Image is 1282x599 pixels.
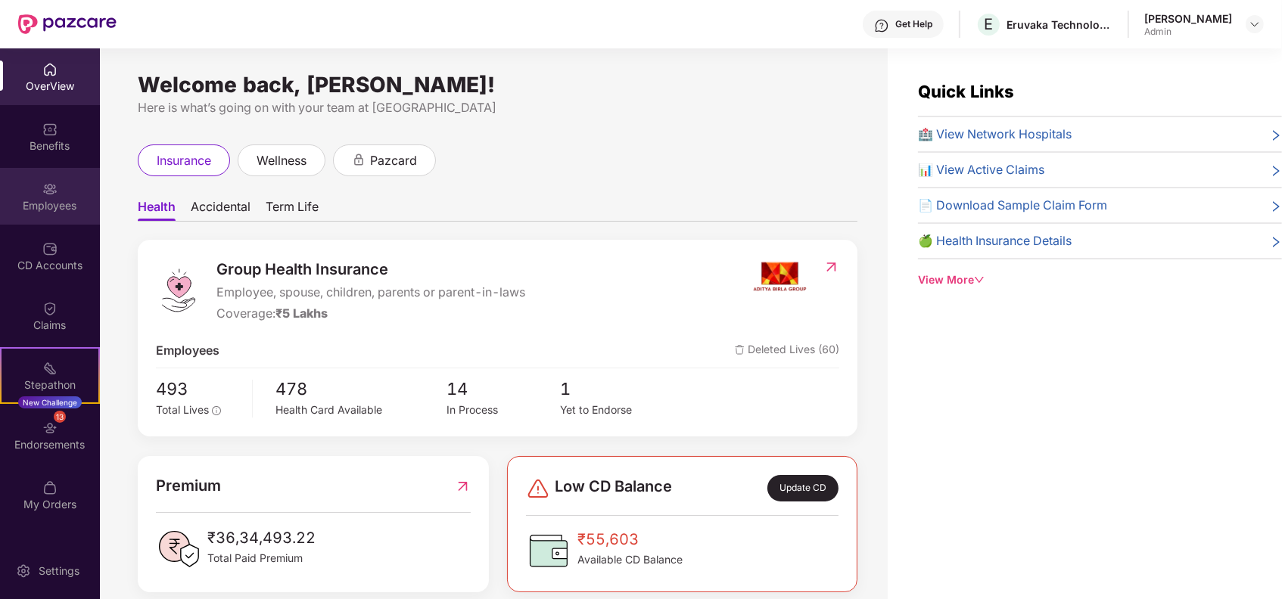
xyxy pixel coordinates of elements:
img: RedirectIcon [455,474,471,498]
div: Health Card Available [275,402,447,418]
img: logo [156,268,201,313]
div: View More [918,272,1282,288]
span: 📄 Download Sample Claim Form [918,196,1107,215]
div: [PERSON_NAME] [1144,11,1232,26]
span: ₹5 Lakhs [275,306,328,321]
span: Total Paid Premium [207,550,316,566]
div: Settings [34,563,84,579]
span: 1 [560,376,674,402]
img: deleteIcon [735,345,745,355]
span: Group Health Insurance [216,258,525,281]
span: 493 [156,376,241,402]
img: svg+xml;base64,PHN2ZyBpZD0iQ2xhaW0iIHhtbG5zPSJodHRwOi8vd3d3LnczLm9yZy8yMDAwL3N2ZyIgd2lkdGg9IjIwIi... [42,301,58,316]
span: E [985,15,994,33]
img: svg+xml;base64,PHN2ZyBpZD0iRW1wbG95ZWVzIiB4bWxucz0iaHR0cDovL3d3dy53My5vcmcvMjAwMC9zdmciIHdpZHRoPS... [42,182,58,197]
span: Premium [156,474,221,498]
img: svg+xml;base64,PHN2ZyBpZD0iRHJvcGRvd24tMzJ4MzIiIHhtbG5zPSJodHRwOi8vd3d3LnczLm9yZy8yMDAwL3N2ZyIgd2... [1249,18,1261,30]
span: Term Life [266,199,319,221]
span: info-circle [212,406,221,415]
div: Eruvaka Technologies Private Limited [1007,17,1112,32]
span: 478 [275,376,447,402]
span: Deleted Lives (60) [735,341,839,360]
span: insurance [157,151,211,170]
img: svg+xml;base64,PHN2ZyBpZD0iRGFuZ2VyLTMyeDMyIiB4bWxucz0iaHR0cDovL3d3dy53My5vcmcvMjAwMC9zdmciIHdpZH... [526,476,550,501]
div: Coverage: [216,304,525,323]
img: RedirectIcon [823,259,839,275]
span: Total Lives [156,403,209,416]
img: svg+xml;base64,PHN2ZyB4bWxucz0iaHR0cDovL3d3dy53My5vcmcvMjAwMC9zdmciIHdpZHRoPSIyMSIgaGVpZ2h0PSIyMC... [42,361,58,376]
span: wellness [257,151,306,170]
span: right [1270,163,1282,179]
img: svg+xml;base64,PHN2ZyBpZD0iU2V0dGluZy0yMHgyMCIgeG1sbnM9Imh0dHA6Ly93d3cudzMub3JnLzIwMDAvc3ZnIiB3aW... [16,563,31,579]
div: Welcome back, [PERSON_NAME]! [138,79,857,91]
span: 14 [447,376,561,402]
img: PaidPremiumIcon [156,526,201,572]
div: Admin [1144,26,1232,38]
span: right [1270,234,1282,250]
img: svg+xml;base64,PHN2ZyBpZD0iSGVscC0zMngzMiIgeG1sbnM9Imh0dHA6Ly93d3cudzMub3JnLzIwMDAvc3ZnIiB3aWR0aD... [874,18,889,33]
img: svg+xml;base64,PHN2ZyBpZD0iTXlfT3JkZXJzIiBkYXRhLW5hbWU9Ik15IE9yZGVycyIgeG1sbnM9Imh0dHA6Ly93d3cudz... [42,480,58,495]
span: Employee, spouse, children, parents or parent-in-laws [216,283,525,302]
span: 🏥 View Network Hospitals [918,125,1072,144]
span: Employees [156,341,219,360]
span: Quick Links [918,82,1014,101]
img: svg+xml;base64,PHN2ZyBpZD0iQ0RfQWNjb3VudHMiIGRhdGEtbmFtZT0iQ0QgQWNjb3VudHMiIHhtbG5zPSJodHRwOi8vd3... [42,241,58,256]
div: 13 [54,411,66,423]
div: Stepathon [2,377,98,393]
span: 📊 View Active Claims [918,160,1044,179]
span: pazcard [370,151,417,170]
div: Update CD [767,475,839,501]
div: Get Help [895,18,932,30]
img: insurerIcon [751,258,808,296]
img: New Pazcare Logo [18,14,117,34]
div: animation [352,153,366,166]
span: right [1270,199,1282,215]
span: Available CD Balance [577,551,683,568]
span: Health [138,199,176,221]
span: ₹55,603 [577,528,683,551]
span: down [974,275,985,285]
div: New Challenge [18,396,82,408]
img: svg+xml;base64,PHN2ZyBpZD0iSG9tZSIgeG1sbnM9Imh0dHA6Ly93d3cudzMub3JnLzIwMDAvc3ZnIiB3aWR0aD0iMjAiIG... [42,62,58,77]
div: In Process [447,402,561,418]
span: Accidental [191,199,250,221]
img: svg+xml;base64,PHN2ZyBpZD0iRW5kb3JzZW1lbnRzIiB4bWxucz0iaHR0cDovL3d3dy53My5vcmcvMjAwMC9zdmciIHdpZH... [42,421,58,436]
span: right [1270,128,1282,144]
span: 🍏 Health Insurance Details [918,231,1072,250]
span: Low CD Balance [555,475,672,501]
div: Yet to Endorse [560,402,674,418]
img: svg+xml;base64,PHN2ZyBpZD0iQmVuZWZpdHMiIHhtbG5zPSJodHRwOi8vd3d3LnczLm9yZy8yMDAwL3N2ZyIgd2lkdGg9Ij... [42,122,58,137]
img: CDBalanceIcon [526,528,571,573]
div: Here is what’s going on with your team at [GEOGRAPHIC_DATA] [138,98,857,117]
span: ₹36,34,493.22 [207,526,316,550]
